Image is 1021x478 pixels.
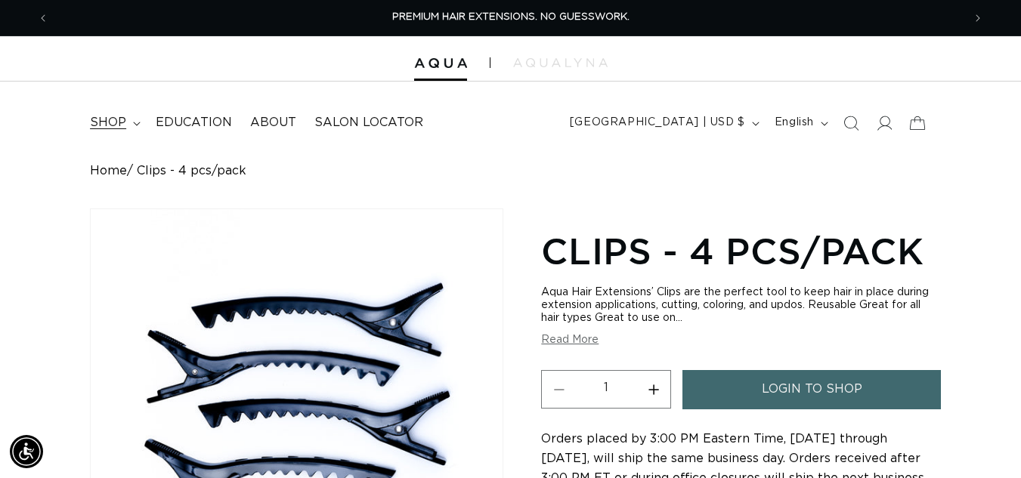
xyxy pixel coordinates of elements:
[834,106,868,140] summary: Search
[250,115,296,131] span: About
[541,227,931,274] h1: Clips - 4 pcs/pack
[541,286,931,325] div: Aqua Hair Extensions’ Clips are the perfect tool to keep hair in place during extension applicati...
[156,115,232,131] span: Education
[414,58,467,69] img: Aqua Hair Extensions
[513,58,608,67] img: aqualyna.com
[762,370,862,409] span: login to shop
[81,106,147,140] summary: shop
[241,106,305,140] a: About
[314,115,423,131] span: Salon Locator
[90,164,127,178] a: Home
[137,164,246,178] span: Clips - 4 pcs/pack
[541,334,599,347] button: Read More
[10,435,43,468] div: Accessibility Menu
[561,109,766,137] button: [GEOGRAPHIC_DATA] | USD $
[775,115,814,131] span: English
[392,12,630,22] span: PREMIUM HAIR EXTENSIONS. NO GUESSWORK.
[305,106,432,140] a: Salon Locator
[682,370,941,409] a: login to shop
[90,115,126,131] span: shop
[90,164,931,178] nav: breadcrumbs
[570,115,745,131] span: [GEOGRAPHIC_DATA] | USD $
[26,4,60,32] button: Previous announcement
[961,4,995,32] button: Next announcement
[147,106,241,140] a: Education
[766,109,834,137] button: English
